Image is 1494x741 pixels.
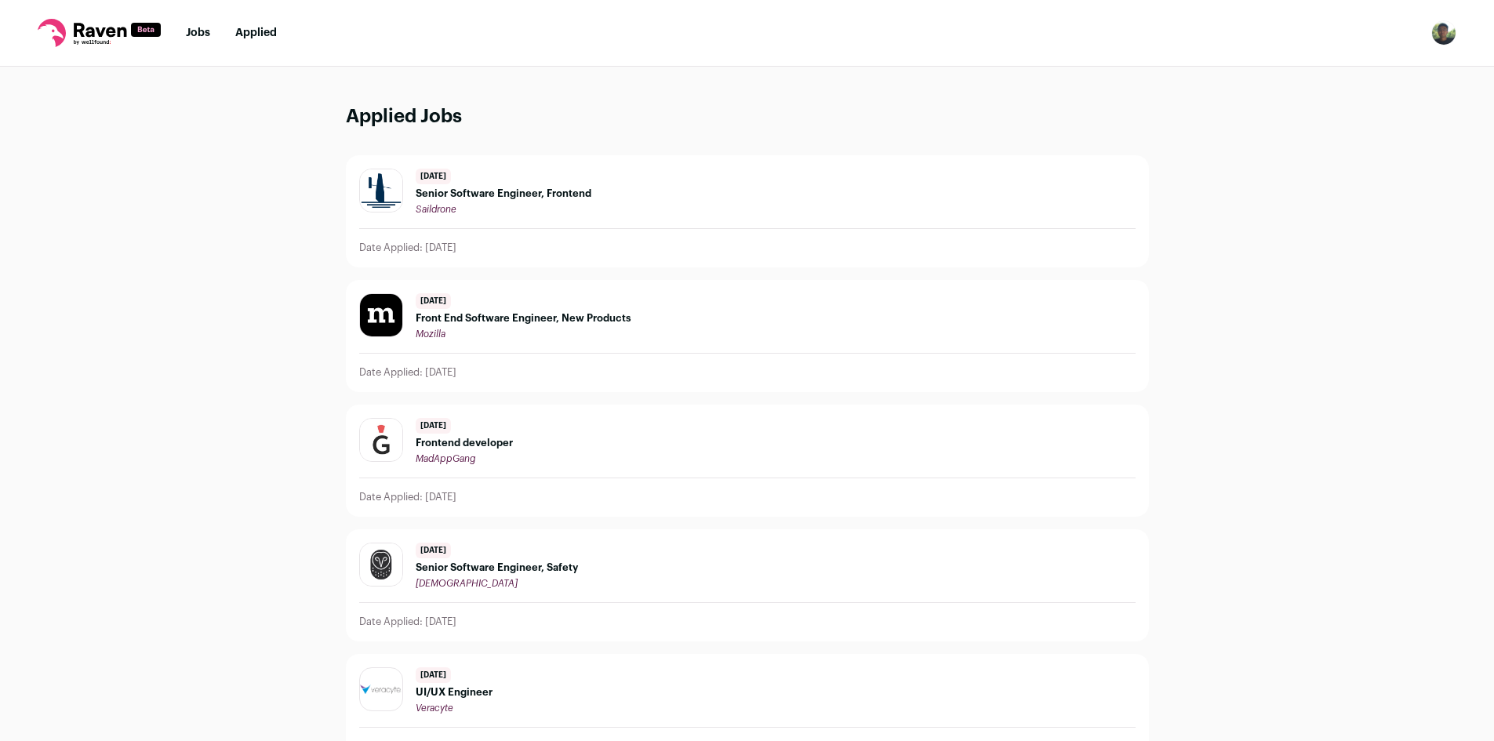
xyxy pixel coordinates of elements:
[1431,20,1456,45] img: 10216056-medium_jpg
[360,543,402,586] img: f3d5d0fa5e81f1c40eef72acec6f04c076c8df624c75215ce6affc40ebb62c96.jpg
[360,685,402,693] img: fa6792834cd3d98929db79811cc434c4e2c6e4f35222289ad1f339aa284a6f0d.png
[186,27,210,38] a: Jobs
[416,437,513,449] span: Frontend developer
[416,454,475,463] span: MadAppGang
[1431,20,1456,45] button: Open dropdown
[347,281,1148,391] a: [DATE] Front End Software Engineer, New Products Mozilla Date Applied: [DATE]
[416,329,445,339] span: Mozilla
[416,187,591,200] span: Senior Software Engineer, Frontend
[416,561,578,574] span: Senior Software Engineer, Safety
[416,686,493,699] span: UI/UX Engineer
[359,491,456,503] p: Date Applied: [DATE]
[235,27,277,38] a: Applied
[416,312,631,325] span: Front End Software Engineer, New Products
[416,418,451,434] span: [DATE]
[347,156,1148,267] a: [DATE] Senior Software Engineer, Frontend Saildrone Date Applied: [DATE]
[416,169,451,184] span: [DATE]
[346,104,1149,130] h1: Applied Jobs
[416,293,451,309] span: [DATE]
[360,169,402,212] img: 4a7fd59c2d8efa5fd08ee78e00df42440f4b3474a1e6721dd3ed3e24fd9a16bc.jpg
[359,366,456,379] p: Date Applied: [DATE]
[347,530,1148,641] a: [DATE] Senior Software Engineer, Safety [DEMOGRAPHIC_DATA] Date Applied: [DATE]
[416,579,518,588] span: [DEMOGRAPHIC_DATA]
[347,405,1148,516] a: [DATE] Frontend developer MadAppGang Date Applied: [DATE]
[416,205,456,214] span: Saildrone
[416,703,453,713] span: Veracyte
[359,242,456,254] p: Date Applied: [DATE]
[360,419,402,461] img: 3df56b0ec1ba70be1e358b6e3b4f276be1ac9f148783f8064452fd503be3e3f3.jpg
[360,294,402,336] img: ed6f39911129357e39051950c0635099861b11d33cdbe02a057c56aa8f195c9d.jpg
[359,616,456,628] p: Date Applied: [DATE]
[416,667,451,683] span: [DATE]
[416,543,451,558] span: [DATE]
